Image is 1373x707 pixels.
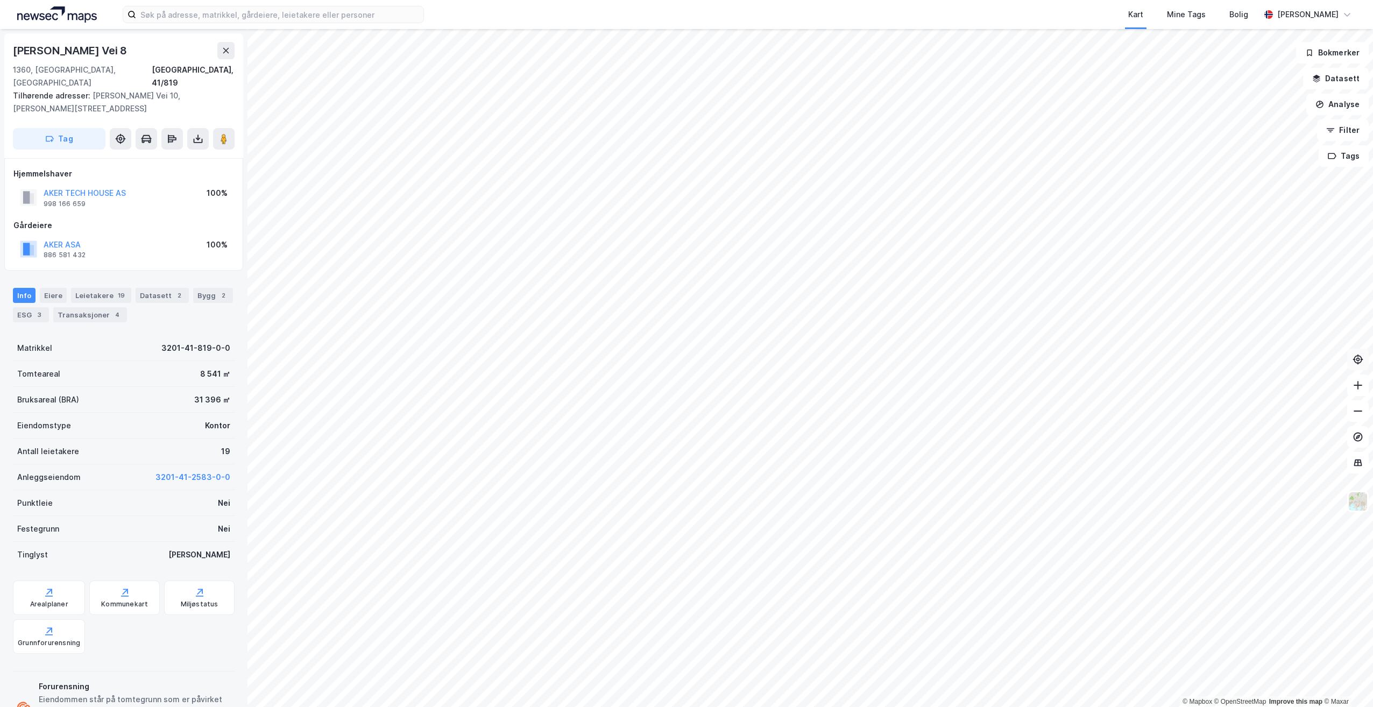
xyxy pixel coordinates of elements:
div: Tomteareal [17,367,60,380]
div: Anleggseiendom [17,471,81,484]
div: 19 [116,290,127,301]
button: Tags [1319,145,1369,167]
div: [PERSON_NAME] Vei 10, [PERSON_NAME][STREET_ADDRESS] [13,89,226,115]
div: Bolig [1229,8,1248,21]
div: 886 581 432 [44,251,86,259]
div: Arealplaner [30,600,68,609]
div: 998 166 659 [44,200,86,208]
div: Leietakere [71,288,131,303]
button: Filter [1317,119,1369,141]
div: 8 541 ㎡ [200,367,230,380]
button: Tag [13,128,105,150]
div: Kommunekart [101,600,148,609]
div: 4 [112,309,123,320]
div: Transaksjoner [53,307,127,322]
div: Grunnforurensning [18,639,80,647]
a: OpenStreetMap [1214,698,1266,705]
button: Analyse [1306,94,1369,115]
div: 3201-41-819-0-0 [161,342,230,355]
div: 3 [34,309,45,320]
img: logo.a4113a55bc3d86da70a041830d287a7e.svg [17,6,97,23]
div: Bygg [193,288,233,303]
div: Eiere [40,288,67,303]
button: Bokmerker [1296,42,1369,63]
div: Kart [1128,8,1143,21]
div: [PERSON_NAME] [168,548,230,561]
div: 100% [207,238,228,251]
img: Z [1348,491,1368,512]
div: Hjemmelshaver [13,167,234,180]
div: ESG [13,307,49,322]
iframe: Chat Widget [1319,655,1373,707]
div: Kontor [205,419,230,432]
div: 100% [207,187,228,200]
div: Eiendomstype [17,419,71,432]
div: 2 [174,290,185,301]
div: Miljøstatus [181,600,218,609]
input: Søk på adresse, matrikkel, gårdeiere, leietakere eller personer [136,6,423,23]
div: [PERSON_NAME] [1277,8,1339,21]
button: 3201-41-2583-0-0 [155,471,230,484]
div: 31 396 ㎡ [194,393,230,406]
div: Antall leietakere [17,445,79,458]
a: Mapbox [1183,698,1212,705]
div: Punktleie [17,497,53,510]
button: Datasett [1303,68,1369,89]
div: [PERSON_NAME] Vei 8 [13,42,129,59]
div: Forurensning [39,680,230,693]
div: Tinglyst [17,548,48,561]
a: Improve this map [1269,698,1322,705]
div: Kontrollprogram for chat [1319,655,1373,707]
div: [GEOGRAPHIC_DATA], 41/819 [152,63,235,89]
div: Gårdeiere [13,219,234,232]
div: Mine Tags [1167,8,1206,21]
div: 2 [218,290,229,301]
div: 1360, [GEOGRAPHIC_DATA], [GEOGRAPHIC_DATA] [13,63,152,89]
div: Bruksareal (BRA) [17,393,79,406]
span: Tilhørende adresser: [13,91,93,100]
div: Matrikkel [17,342,52,355]
div: Nei [218,497,230,510]
div: Festegrunn [17,522,59,535]
div: Info [13,288,36,303]
div: Datasett [136,288,189,303]
div: Nei [218,522,230,535]
div: 19 [221,445,230,458]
